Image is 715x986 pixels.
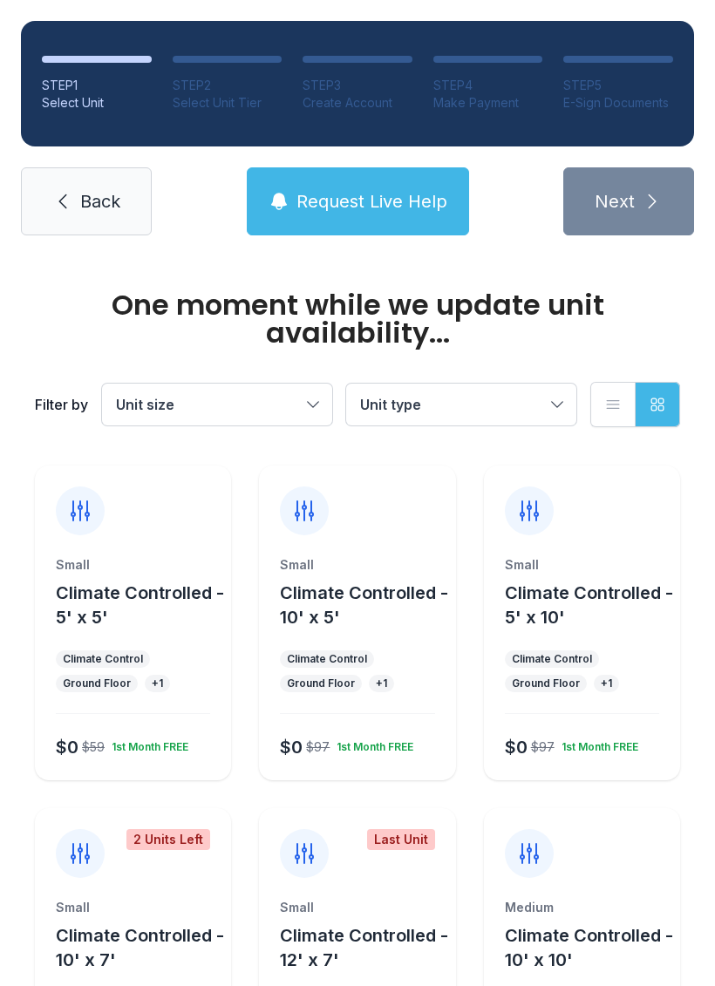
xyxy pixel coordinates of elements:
div: 1st Month FREE [105,733,188,754]
div: $97 [531,738,555,756]
span: Climate Controlled - 10' x 5' [280,582,448,628]
span: Unit type [360,396,421,413]
div: + 1 [376,677,387,690]
div: + 1 [601,677,612,690]
div: STEP 5 [563,77,673,94]
div: Small [280,556,434,574]
button: Climate Controlled - 10' x 10' [505,923,673,972]
div: Ground Floor [287,677,355,690]
div: Select Unit Tier [173,94,283,112]
div: Medium [505,899,659,916]
button: Climate Controlled - 12' x 7' [280,923,448,972]
div: $97 [306,738,330,756]
span: Unit size [116,396,174,413]
div: STEP 2 [173,77,283,94]
div: Small [280,899,434,916]
div: 1st Month FREE [555,733,638,754]
div: STEP 1 [42,77,152,94]
span: Next [595,189,635,214]
div: 1st Month FREE [330,733,413,754]
span: Request Live Help [296,189,447,214]
div: Small [56,556,210,574]
div: STEP 4 [433,77,543,94]
div: Climate Control [287,652,367,666]
button: Climate Controlled - 5' x 10' [505,581,673,629]
div: Climate Control [512,652,592,666]
span: Back [80,189,120,214]
div: $0 [56,735,78,759]
button: Unit size [102,384,332,425]
div: Climate Control [63,652,143,666]
span: Climate Controlled - 5' x 5' [56,582,224,628]
div: Ground Floor [63,677,131,690]
span: Climate Controlled - 10' x 10' [505,925,673,970]
button: Unit type [346,384,576,425]
div: Small [505,556,659,574]
div: $0 [505,735,528,759]
div: STEP 3 [303,77,412,94]
span: Climate Controlled - 5' x 10' [505,582,673,628]
div: E-Sign Documents [563,94,673,112]
div: One moment while we update unit availability... [35,291,680,347]
div: $0 [280,735,303,759]
div: $59 [82,738,105,756]
span: Climate Controlled - 10' x 7' [56,925,224,970]
div: Filter by [35,394,88,415]
span: Climate Controlled - 12' x 7' [280,925,448,970]
div: Create Account [303,94,412,112]
div: + 1 [152,677,163,690]
div: Make Payment [433,94,543,112]
div: Select Unit [42,94,152,112]
div: Small [56,899,210,916]
div: 2 Units Left [126,829,210,850]
div: Last Unit [367,829,435,850]
button: Climate Controlled - 5' x 5' [56,581,224,629]
button: Climate Controlled - 10' x 5' [280,581,448,629]
div: Ground Floor [512,677,580,690]
button: Climate Controlled - 10' x 7' [56,923,224,972]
